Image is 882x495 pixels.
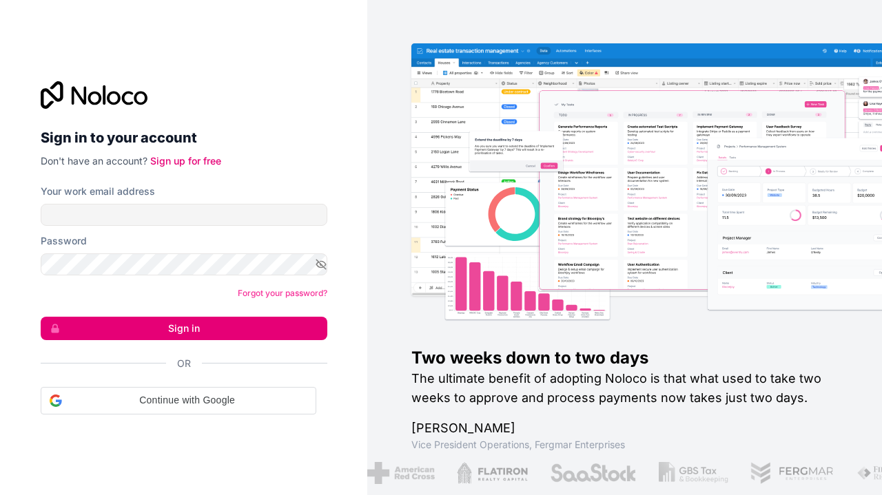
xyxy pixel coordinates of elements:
label: Password [41,234,87,248]
input: Password [41,253,327,275]
a: Forgot your password? [238,288,327,298]
img: /assets/american-red-cross-BAupjrZR.png [367,462,433,484]
img: /assets/fergmar-CudnrXN5.png [750,462,834,484]
div: Continue with Google [41,387,316,414]
img: /assets/saastock-C6Zbiodz.png [549,462,636,484]
label: Your work email address [41,185,155,198]
h1: [PERSON_NAME] [411,419,838,438]
img: /assets/gbstax-C-GtDUiK.png [657,462,728,484]
a: Sign up for free [150,155,221,167]
img: /assets/flatiron-C8eUkumj.png [455,462,527,484]
h1: Vice President Operations , Fergmar Enterprises [411,438,838,452]
button: Sign in [41,317,327,340]
span: Don't have an account? [41,155,147,167]
h1: Two weeks down to two days [411,347,838,369]
span: Or [177,357,191,370]
h2: Sign in to your account [41,125,327,150]
span: Continue with Google [68,393,307,408]
h2: The ultimate benefit of adopting Noloco is that what used to take two weeks to approve and proces... [411,369,838,408]
input: Email address [41,204,327,226]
